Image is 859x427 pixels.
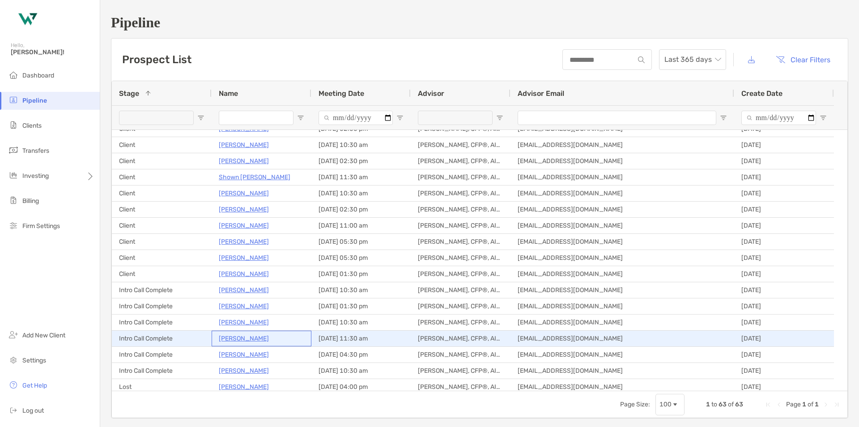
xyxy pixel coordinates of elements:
span: Meeting Date [319,89,364,98]
p: Shown [PERSON_NAME] [219,172,290,183]
div: [DATE] [734,363,834,379]
div: [EMAIL_ADDRESS][DOMAIN_NAME] [510,331,734,346]
img: get-help icon [8,380,19,390]
span: 1 [815,401,819,408]
div: [EMAIL_ADDRESS][DOMAIN_NAME] [510,363,734,379]
p: [PERSON_NAME] [219,268,269,280]
div: Client [112,234,212,250]
div: [DATE] [734,347,834,362]
img: logout icon [8,405,19,415]
input: Create Date Filter Input [741,111,816,125]
input: Meeting Date Filter Input [319,111,393,125]
p: [PERSON_NAME] [219,301,269,312]
span: to [711,401,717,408]
span: Clients [22,122,42,129]
span: [PERSON_NAME]! [11,48,94,56]
div: [PERSON_NAME], CFP®, AIF®, CRPC™ [411,202,510,217]
span: Page [786,401,801,408]
div: [DATE] [734,266,834,282]
div: [EMAIL_ADDRESS][DOMAIN_NAME] [510,185,734,201]
div: Client [112,266,212,282]
span: of [728,401,734,408]
a: [PERSON_NAME] [219,381,269,392]
a: [PERSON_NAME] [219,155,269,167]
a: [PERSON_NAME] [219,317,269,328]
a: [PERSON_NAME] [219,252,269,263]
span: Billing [22,197,39,205]
div: Client [112,218,212,233]
div: Client [112,202,212,217]
button: Open Filter Menu [297,114,304,121]
div: [EMAIL_ADDRESS][DOMAIN_NAME] [510,282,734,298]
div: Last Page [833,401,840,408]
span: Last 365 days [664,50,721,69]
button: Open Filter Menu [496,114,503,121]
h1: Pipeline [111,14,848,31]
span: Pipeline [22,97,47,104]
div: First Page [765,401,772,408]
span: Stage [119,89,139,98]
div: [PERSON_NAME], CFP®, AIF®, CRPC™ [411,363,510,379]
div: [DATE] 04:30 pm [311,347,411,362]
div: [DATE] [734,282,834,298]
div: [DATE] 05:30 pm [311,250,411,266]
div: [PERSON_NAME], CFP®, AIF®, CRPC™ [411,331,510,346]
div: Next Page [822,401,829,408]
a: [PERSON_NAME] [219,204,269,215]
div: Intro Call Complete [112,298,212,314]
a: [PERSON_NAME] [219,188,269,199]
img: Zoe Logo [11,4,43,36]
div: Intro Call Complete [112,331,212,346]
div: [DATE] 04:00 pm [311,379,411,395]
div: [DATE] 01:30 pm [311,298,411,314]
p: [PERSON_NAME] [219,139,269,151]
a: [PERSON_NAME] [219,236,269,247]
p: [PERSON_NAME] [219,365,269,376]
div: [PERSON_NAME], CFP®, AIF®, CRPC™ [411,234,510,250]
div: [DATE] [734,169,834,185]
span: Settings [22,357,46,364]
p: [PERSON_NAME] [219,285,269,296]
div: [PERSON_NAME], CFP®, AIF®, CRPC™ [411,153,510,169]
div: [EMAIL_ADDRESS][DOMAIN_NAME] [510,266,734,282]
span: Investing [22,172,49,180]
div: [EMAIL_ADDRESS][DOMAIN_NAME] [510,298,734,314]
div: [DATE] [734,331,834,346]
span: Add New Client [22,332,65,339]
div: [DATE] 10:30 am [311,137,411,153]
div: [PERSON_NAME], CFP®, AIF®, CRPC™ [411,298,510,314]
div: [EMAIL_ADDRESS][DOMAIN_NAME] [510,347,734,362]
div: Client [112,153,212,169]
img: clients icon [8,120,19,130]
div: [DATE] 02:30 pm [311,202,411,217]
div: [EMAIL_ADDRESS][DOMAIN_NAME] [510,137,734,153]
p: [PERSON_NAME] [219,349,269,360]
div: [DATE] 11:00 am [311,218,411,233]
span: 63 [735,401,743,408]
div: 100 [659,401,672,408]
div: [PERSON_NAME], CFP®, AIF®, CRPC™ [411,185,510,201]
button: Open Filter Menu [197,114,204,121]
div: [EMAIL_ADDRESS][DOMAIN_NAME] [510,153,734,169]
a: [PERSON_NAME] [219,220,269,231]
div: [PERSON_NAME], CFP®, AIF®, CRPC™ [411,218,510,233]
div: [PERSON_NAME], CFP®, AIF®, CRPC™ [411,169,510,185]
span: Name [219,89,238,98]
button: Open Filter Menu [720,114,727,121]
img: input icon [638,56,645,63]
div: [DATE] 11:30 am [311,169,411,185]
button: Clear Filters [769,50,837,69]
div: Lost [112,379,212,395]
div: [DATE] 10:30 am [311,185,411,201]
div: [DATE] [734,202,834,217]
img: pipeline icon [8,95,19,105]
div: [DATE] [734,315,834,330]
div: Client [112,169,212,185]
div: [EMAIL_ADDRESS][DOMAIN_NAME] [510,218,734,233]
div: Page Size [655,394,685,415]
